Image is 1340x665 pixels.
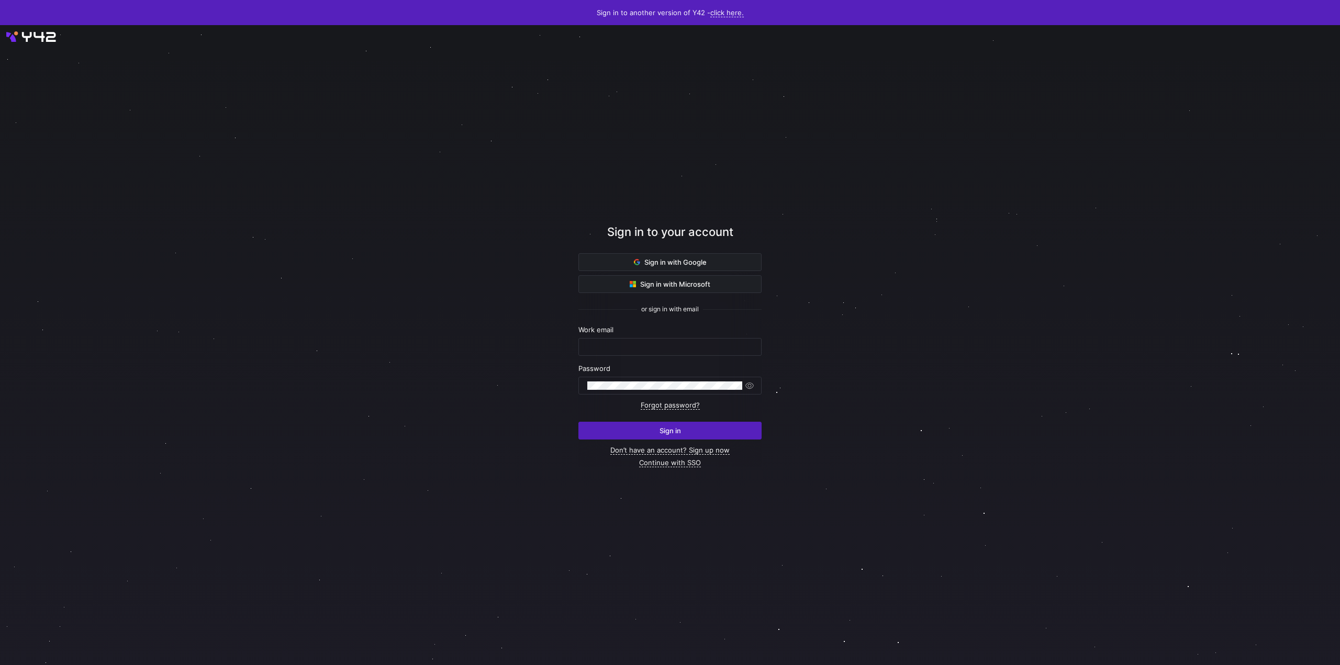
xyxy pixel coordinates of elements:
[639,458,701,467] a: Continue with SSO
[610,446,730,455] a: Don’t have an account? Sign up now
[578,223,762,253] div: Sign in to your account
[634,258,707,266] span: Sign in with Google
[578,422,762,439] button: Sign in
[660,426,681,435] span: Sign in
[578,325,613,334] span: Work email
[641,401,700,410] a: Forgot password?
[630,280,710,288] span: Sign in with Microsoft
[641,306,699,313] span: or sign in with email
[578,275,762,293] button: Sign in with Microsoft
[578,364,610,373] span: Password
[578,253,762,271] button: Sign in with Google
[710,8,744,17] a: click here.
